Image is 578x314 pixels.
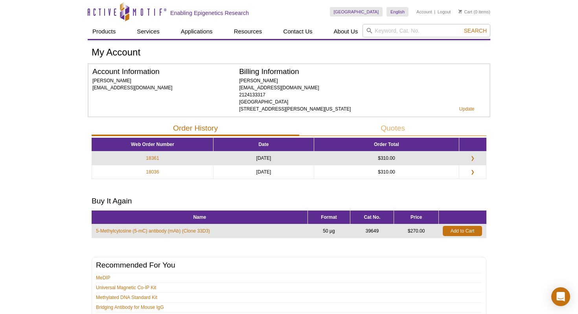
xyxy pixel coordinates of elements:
th: Date [214,138,314,151]
a: 18036 [146,168,159,175]
h1: My Account [92,47,486,59]
td: $310.00 [314,165,459,179]
td: 50 µg [307,224,350,238]
h2: Account Information [92,68,239,75]
a: Logout [438,9,451,15]
h2: Billing Information [239,68,459,75]
input: Keyword, Cat. No. [363,24,490,37]
a: Applications [176,24,217,39]
div: Open Intercom Messenger [551,287,570,306]
th: Cat No. [350,211,394,224]
a: Services [132,24,164,39]
a: Bridging Antibody for Mouse IgG [96,304,164,311]
th: Price [394,211,439,224]
a: About Us [329,24,363,39]
td: $310.00 [314,151,459,165]
a: Cart [458,9,472,15]
h2: Recommended For You [96,262,482,269]
a: 5-Methylcytosine (5-mC) antibody (mAb) (Clone 33D3) [96,227,210,235]
a: MeDIP [96,274,110,281]
a: Products [88,24,120,39]
a: Methylated DNA Standard Kit [96,294,157,301]
span: [PERSON_NAME] [EMAIL_ADDRESS][DOMAIN_NAME] [92,78,172,91]
a: Add to Cart [443,226,482,236]
button: Search [462,27,489,34]
th: Format [307,211,350,224]
h2: Buy It Again [92,198,486,205]
button: Quotes [299,121,486,136]
img: Your Cart [458,9,462,13]
a: Account [416,9,432,15]
a: Resources [229,24,267,39]
a: Update [459,105,475,113]
a: ❯ [466,155,479,162]
th: Name [92,211,308,224]
a: ❯ [466,168,479,175]
td: [DATE] [214,165,314,179]
a: [GEOGRAPHIC_DATA] [330,7,383,17]
li: (0 items) [458,7,490,17]
a: 18361 [146,155,159,162]
a: Contact Us [278,24,317,39]
td: 39649 [350,224,394,238]
th: Order Total [314,138,459,151]
td: $270.00 [394,224,439,238]
span: [PERSON_NAME] [EMAIL_ADDRESS][DOMAIN_NAME] 2124133317 [GEOGRAPHIC_DATA] [STREET_ADDRESS][PERSON_N... [239,78,351,112]
li: | [434,7,435,17]
span: Search [464,28,487,34]
th: Web Order Number [92,138,214,151]
a: English [387,7,409,17]
td: [DATE] [214,151,314,165]
button: Order History [92,121,299,136]
h2: Enabling Epigenetics Research [170,9,249,17]
a: Universal Magnetic Co-IP Kit [96,284,156,291]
